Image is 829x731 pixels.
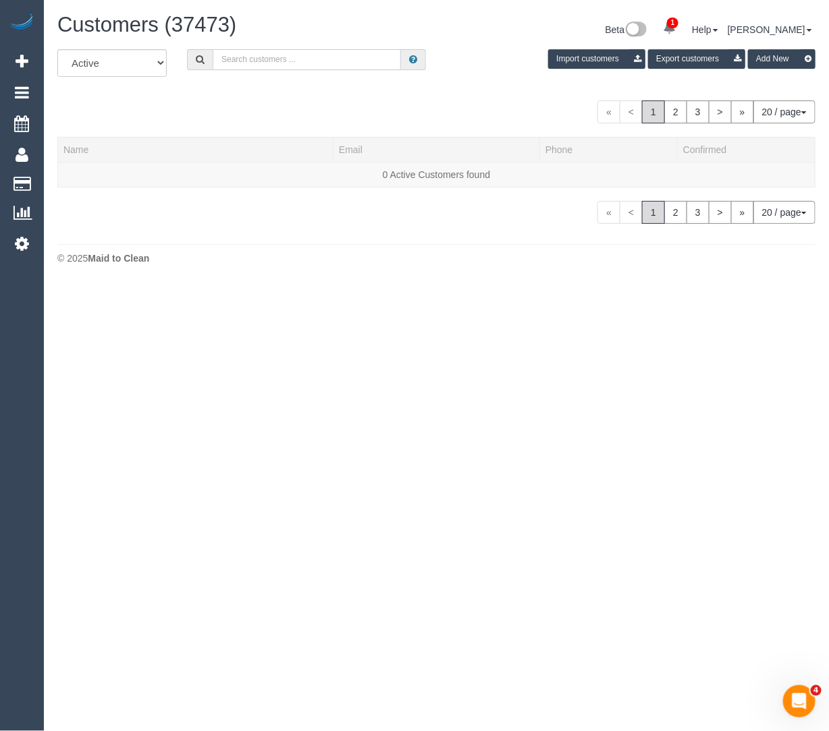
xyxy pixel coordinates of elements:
[709,100,732,123] a: >
[731,100,754,123] a: »
[642,201,665,224] span: 1
[624,22,647,39] img: New interface
[606,24,647,35] a: Beta
[811,685,822,696] span: 4
[687,100,710,123] a: 3
[692,24,718,35] a: Help
[58,137,333,162] th: Name
[648,49,745,69] button: Export customers
[597,100,815,123] nav: Pagination navigation
[642,100,665,123] span: 1
[597,100,620,123] span: «
[57,13,236,36] span: Customers (37473)
[753,100,815,123] button: 20 / page
[664,201,687,224] a: 2
[597,201,815,224] nav: Pagination navigation
[620,100,643,123] span: <
[748,49,815,69] button: Add New
[57,252,815,265] div: © 2025
[709,201,732,224] a: >
[548,49,645,69] button: Import customers
[667,18,678,28] span: 1
[333,137,540,162] th: Email
[540,137,678,162] th: Phone
[783,685,815,718] iframe: Intercom live chat
[678,137,815,162] th: Confirmed
[213,49,401,70] input: Search customers ...
[664,100,687,123] a: 2
[58,162,815,187] td: 0 Active Customers found
[731,201,754,224] a: »
[753,201,815,224] button: 20 / page
[8,13,35,32] img: Automaid Logo
[88,253,149,264] strong: Maid to Clean
[656,13,683,43] a: 1
[597,201,620,224] span: «
[620,201,643,224] span: <
[728,24,812,35] a: [PERSON_NAME]
[687,201,710,224] a: 3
